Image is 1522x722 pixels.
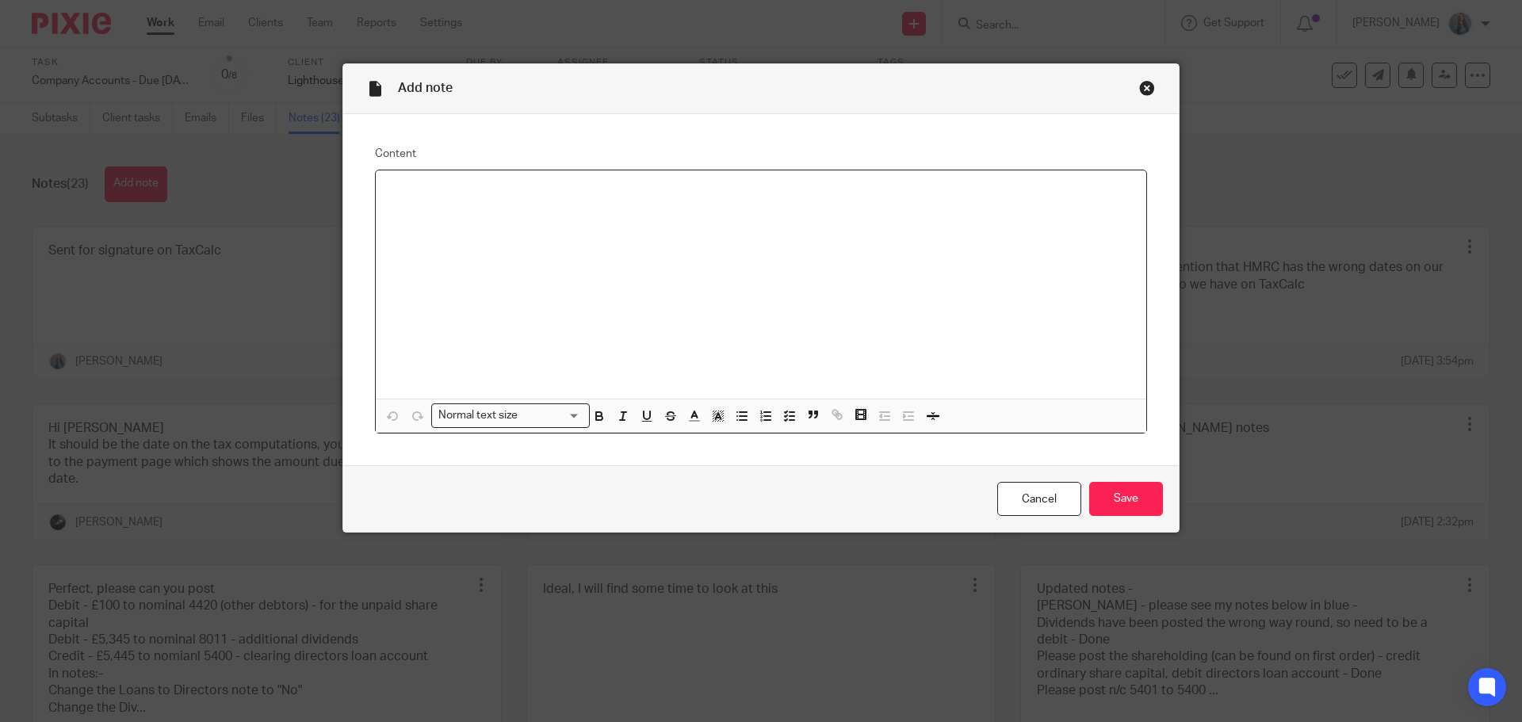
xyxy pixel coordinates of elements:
[997,482,1081,516] a: Cancel
[375,146,1147,162] label: Content
[435,407,522,424] span: Normal text size
[398,82,453,94] span: Add note
[431,403,590,428] div: Search for option
[523,407,580,424] input: Search for option
[1089,482,1163,516] input: Save
[1139,80,1155,96] div: Close this dialog window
